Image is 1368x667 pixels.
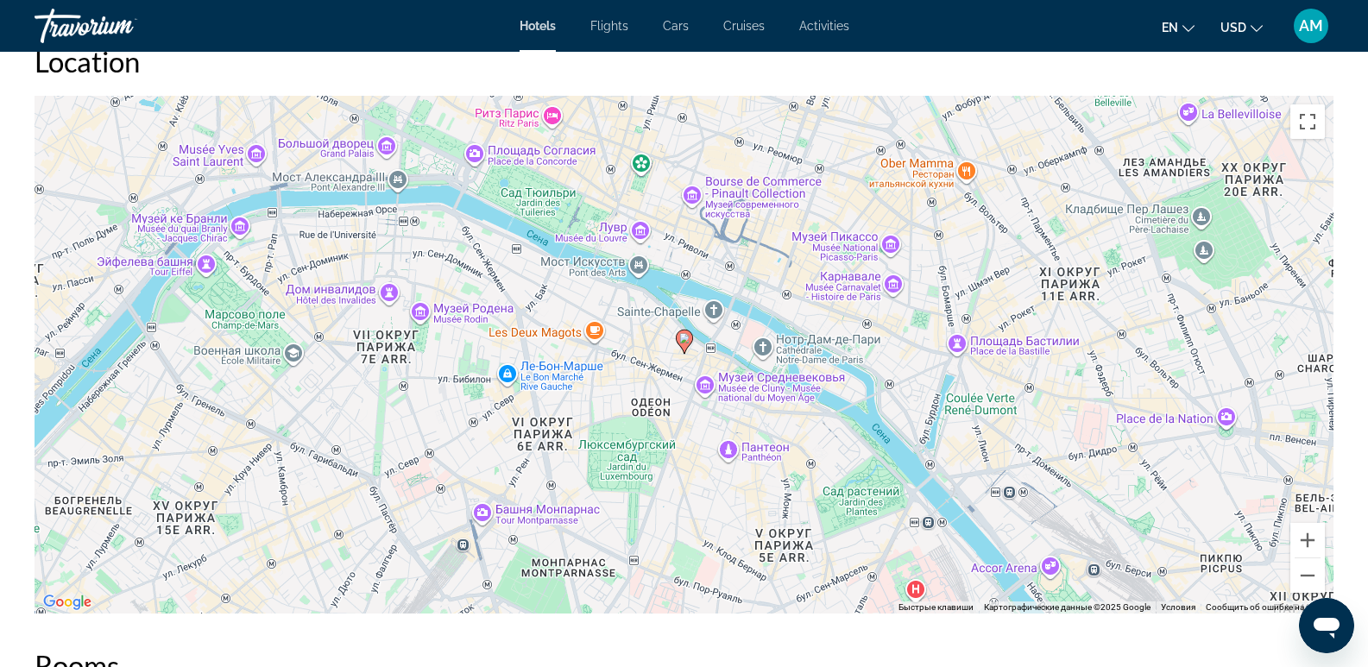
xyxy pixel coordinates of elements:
button: User Menu [1289,8,1333,44]
a: Условия (ссылка откроется в новой вкладке) [1161,602,1195,612]
button: Уменьшить [1290,558,1325,593]
button: Включить полноэкранный режим [1290,104,1325,139]
span: en [1162,21,1178,35]
button: Быстрые клавиши [898,601,974,614]
iframe: Кнопка запуска окна обмена сообщениями [1299,598,1354,653]
span: Картографические данные ©2025 Google [984,602,1151,612]
a: Travorium [35,3,207,48]
a: Сообщить об ошибке на карте [1206,602,1328,612]
a: Открыть эту область в Google Картах (в новом окне) [39,591,96,614]
img: Google [39,591,96,614]
a: Cars [663,19,689,33]
a: Flights [590,19,628,33]
button: Увеличить [1290,523,1325,557]
span: AM [1299,17,1323,35]
span: USD [1220,21,1246,35]
button: Change language [1162,15,1195,40]
h2: Location [35,44,1333,79]
a: Activities [799,19,849,33]
a: Cruises [723,19,765,33]
a: Hotels [520,19,556,33]
button: Change currency [1220,15,1263,40]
